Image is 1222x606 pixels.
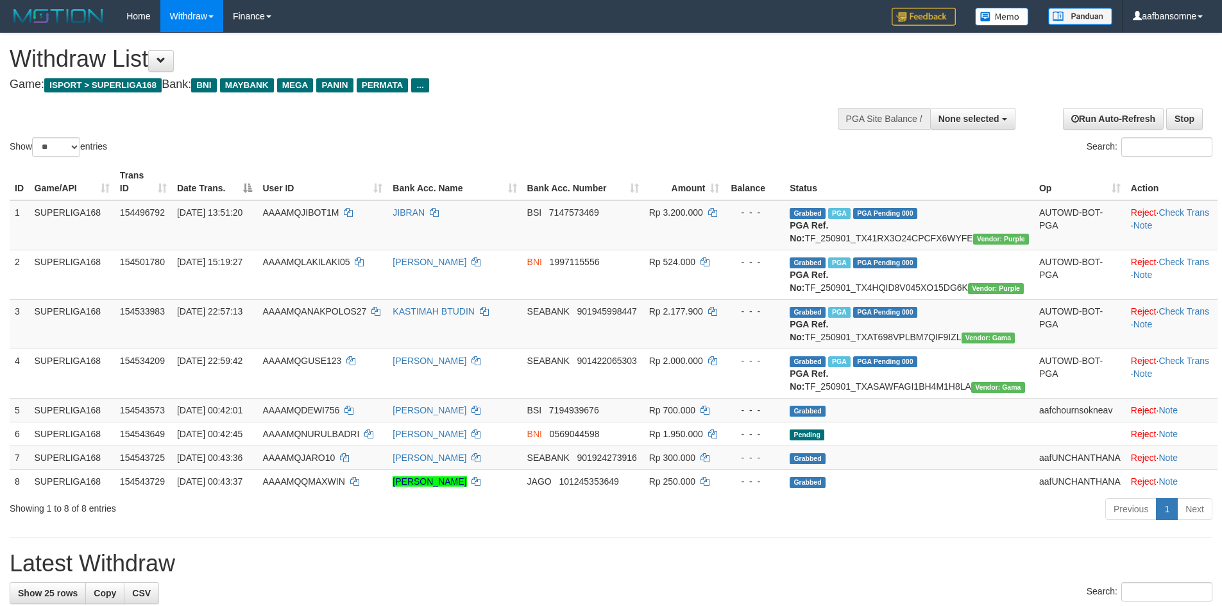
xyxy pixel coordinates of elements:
a: Note [1158,429,1178,439]
td: 2 [10,250,30,299]
td: aafchournsokneav [1034,398,1126,422]
a: CSV [124,582,159,604]
td: 7 [10,446,30,469]
th: Op: activate to sort column ascending [1034,164,1126,200]
b: PGA Ref. No: [790,220,828,243]
span: Copy 1997115556 to clipboard [550,257,600,267]
input: Search: [1121,582,1212,602]
a: Note [1158,453,1178,463]
span: Grabbed [790,477,826,488]
h1: Latest Withdraw [10,551,1212,576]
span: [DATE] 13:51:20 [177,207,242,218]
span: Vendor URL: https://trx4.1velocity.biz [968,283,1024,294]
td: aafUNCHANTHANA [1034,469,1126,493]
span: Copy 901945998447 to clipboard [577,306,636,316]
td: SUPERLIGA168 [30,446,115,469]
span: Marked by aafchoeunmanni [828,307,851,318]
td: SUPERLIGA168 [30,469,115,493]
span: [DATE] 22:59:42 [177,356,242,366]
td: · · [1126,250,1218,299]
a: [PERSON_NAME] [393,429,466,439]
div: - - - [729,451,779,464]
span: Marked by aafchoeunmanni [828,356,851,367]
td: · [1126,469,1218,493]
span: AAAAMQQMAXWIN [262,476,344,487]
span: PERMATA [357,78,409,92]
span: 154496792 [120,207,165,218]
span: Rp 300.000 [649,453,695,463]
span: Rp 524.000 [649,257,695,267]
span: [DATE] 15:19:27 [177,257,242,267]
span: AAAAMQGUSE123 [262,356,341,366]
td: · [1126,398,1218,422]
span: SEABANK [527,356,570,366]
a: Reject [1131,207,1157,218]
span: Vendor URL: https://trx31.1velocity.biz [962,333,1015,343]
td: SUPERLIGA168 [30,398,115,422]
span: 154543649 [120,429,165,439]
span: Grabbed [790,257,826,268]
input: Search: [1121,137,1212,157]
td: AUTOWD-BOT-PGA [1034,250,1126,299]
div: PGA Site Balance / [838,108,930,130]
th: Game/API: activate to sort column ascending [30,164,115,200]
span: Grabbed [790,356,826,367]
span: AAAAMQLAKILAKI05 [262,257,350,267]
a: [PERSON_NAME] [393,453,466,463]
th: Balance [724,164,785,200]
img: MOTION_logo.png [10,6,107,26]
a: [PERSON_NAME] [393,257,466,267]
span: Marked by aafsoumeymey [828,208,851,219]
span: None selected [938,114,999,124]
th: Bank Acc. Number: activate to sort column ascending [522,164,644,200]
span: [DATE] 00:42:45 [177,429,242,439]
a: Check Trans [1158,207,1209,218]
td: · · [1126,299,1218,349]
span: AAAAMQANAKPOLOS27 [262,306,366,316]
span: AAAAMQDEWI756 [262,405,339,415]
span: AAAAMQJIBOT1M [262,207,339,218]
span: Pending [790,429,824,440]
select: Showentries [32,137,80,157]
span: Copy [94,588,116,598]
td: 5 [10,398,30,422]
a: Check Trans [1158,306,1209,316]
span: Copy 901924273916 to clipboard [577,453,636,463]
a: JIBRAN [393,207,425,218]
span: MAYBANK [220,78,274,92]
span: Rp 2.177.900 [649,306,703,316]
a: 1 [1156,498,1178,520]
b: PGA Ref. No: [790,270,828,293]
td: 3 [10,299,30,349]
th: Action [1126,164,1218,200]
a: Check Trans [1158,356,1209,366]
span: Copy 7194939676 to clipboard [549,405,599,415]
td: TF_250901_TX41RX3O24CPCFX6WYFE [785,200,1034,250]
span: Rp 2.000.000 [649,356,703,366]
span: Grabbed [790,453,826,464]
a: [PERSON_NAME] [393,405,466,415]
span: Grabbed [790,307,826,318]
label: Show entries [10,137,107,157]
td: AUTOWD-BOT-PGA [1034,299,1126,349]
a: [PERSON_NAME] [393,476,466,487]
a: Note [1133,368,1153,379]
a: Note [1133,319,1153,329]
span: Rp 3.200.000 [649,207,703,218]
td: AUTOWD-BOT-PGA [1034,349,1126,398]
img: panduan.png [1048,8,1112,25]
span: Show 25 rows [18,588,78,598]
td: 8 [10,469,30,493]
label: Search: [1087,582,1212,602]
span: PANIN [316,78,353,92]
td: · · [1126,200,1218,250]
span: 154543729 [120,476,165,487]
a: Copy [85,582,124,604]
a: Note [1133,220,1153,230]
td: SUPERLIGA168 [30,422,115,446]
a: Reject [1131,476,1157,487]
a: Note [1158,405,1178,415]
span: CSV [132,588,151,598]
img: Feedback.jpg [892,8,956,26]
span: AAAAMQNURULBADRI [262,429,359,439]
